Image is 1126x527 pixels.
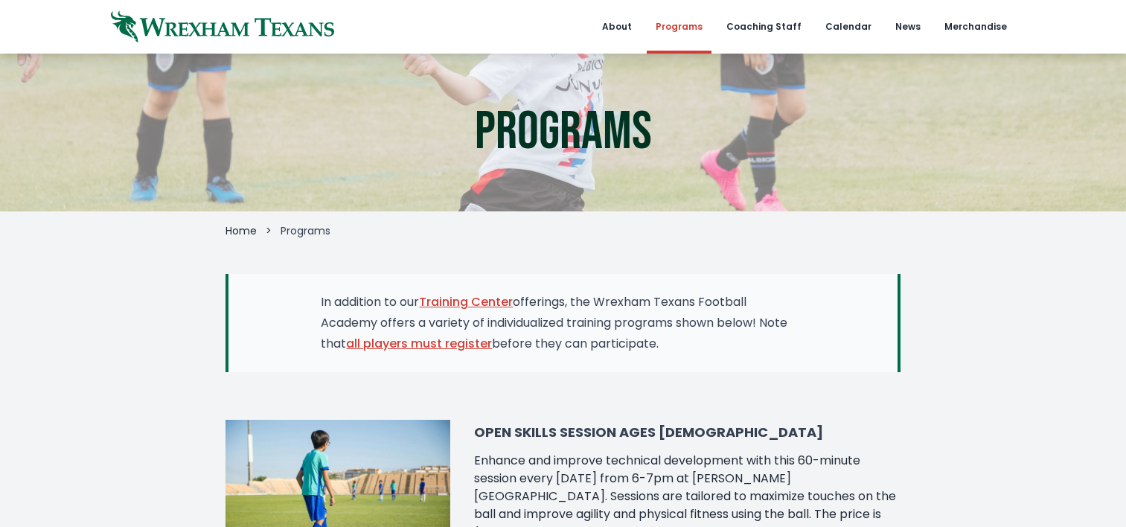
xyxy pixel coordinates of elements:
a: Training Center [419,293,513,310]
h3: OPEN SKILLS SESSION AGES [DEMOGRAPHIC_DATA] [474,422,901,443]
p: In addition to our offerings, the Wrexham Texans Football Academy offers a variety of individuali... [321,292,804,354]
span: Programs [281,223,330,238]
li: > [266,223,272,238]
a: Home [225,223,257,238]
a: all players must register [346,335,492,352]
h1: Programs [475,106,652,159]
